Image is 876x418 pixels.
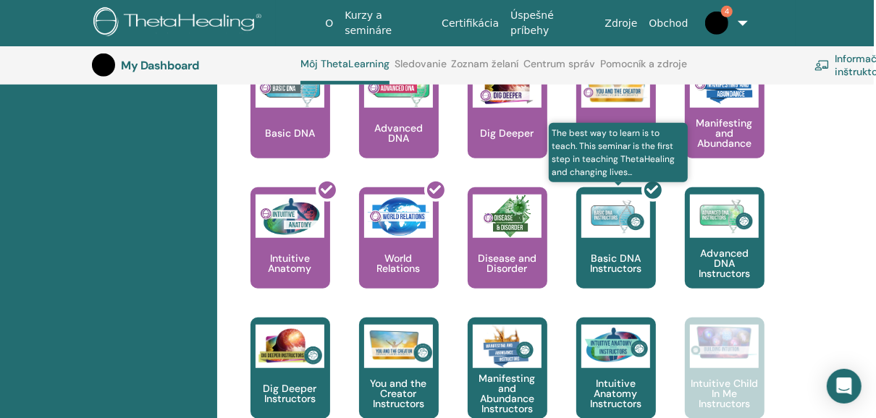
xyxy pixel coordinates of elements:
[256,325,324,368] img: Dig Deeper Instructors
[452,58,519,81] a: Zoznam želaní
[359,123,439,143] p: Advanced DNA
[473,325,542,368] img: Manifesting and Abundance Instructors
[359,57,439,187] a: Advanced DNA Advanced DNA
[92,54,115,77] img: default.jpg
[250,253,330,273] p: Intuitive Anatomy
[121,59,266,72] h3: My Dashboard
[576,378,656,409] p: Intuitive Anatomy Instructors
[475,128,540,138] p: Dig Deeper
[256,64,324,108] img: Basic DNA
[599,10,644,37] a: Zdroje
[473,195,542,238] img: Disease and Disorder
[814,60,830,72] img: chalkboard-teacher.svg
[576,253,656,273] p: Basic DNA Instructors
[690,195,759,238] img: Advanced DNA Instructors
[364,64,433,108] img: Advanced DNA
[364,195,433,238] img: World Relations
[685,118,765,148] p: Manifesting and Abundance
[359,253,439,273] p: World Relations
[93,7,266,40] img: logo.png
[505,2,599,44] a: Úspešné príbehy
[721,6,733,17] span: 4
[468,373,547,414] p: Manifesting and Abundance Instructors
[581,195,650,238] img: Basic DNA Instructors
[473,64,542,108] img: Dig Deeper
[250,57,330,187] a: Basic DNA Basic DNA
[468,187,547,317] a: Disease and Disorder Disease and Disorder
[644,10,694,37] a: Obchod
[359,187,439,317] a: World Relations World Relations
[600,58,687,81] a: Pomocník a zdroje
[319,10,339,37] a: O
[395,58,447,81] a: Sledovanie
[690,325,759,360] img: Intuitive Child In Me Instructors
[256,195,324,238] img: Intuitive Anatomy
[468,253,547,273] p: Disease and Disorder
[250,383,330,404] p: Dig Deeper Instructors
[685,187,765,317] a: Advanced DNA Instructors Advanced DNA Instructors
[250,187,330,317] a: Intuitive Anatomy Intuitive Anatomy
[359,378,439,409] p: You and the Creator Instructors
[685,378,765,409] p: Intuitive Child In Me Instructors
[827,369,862,404] div: Open Intercom Messenger
[364,325,433,368] img: You and the Creator Instructors
[339,2,436,44] a: Kurzy a semináre
[436,10,505,37] a: Certifikácia
[468,57,547,187] a: Dig Deeper Dig Deeper
[685,248,765,278] p: Advanced DNA Instructors
[523,58,595,81] a: Centrum správ
[705,12,728,35] img: default.jpg
[300,58,389,85] a: Môj ThetaLearning
[690,64,759,108] img: Manifesting and Abundance
[685,57,765,187] a: Manifesting and Abundance Manifesting and Abundance
[581,325,650,368] img: Intuitive Anatomy Instructors
[549,123,688,182] span: The best way to learn is to teach. This seminar is the first step in teaching ThetaHealing and ch...
[576,187,656,317] a: The best way to learn is to teach. This seminar is the first step in teaching ThetaHealing and ch...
